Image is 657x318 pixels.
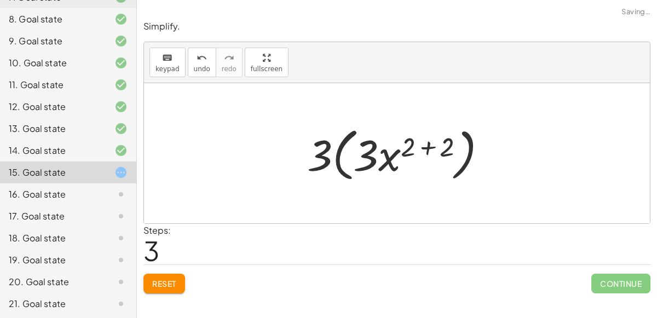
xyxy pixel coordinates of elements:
[114,122,128,135] i: Task finished and correct.
[149,48,186,77] button: keyboardkeypad
[9,188,97,201] div: 16. Goal state
[9,34,97,48] div: 9. Goal state
[222,65,237,73] span: redo
[114,275,128,288] i: Task not started.
[9,100,97,113] div: 12. Goal state
[188,48,216,77] button: undoundo
[9,275,97,288] div: 20. Goal state
[9,210,97,223] div: 17. Goal state
[9,144,97,157] div: 14. Goal state
[114,34,128,48] i: Task finished and correct.
[621,7,650,18] span: Saving…
[9,166,97,179] div: 15. Goal state
[114,100,128,113] i: Task finished and correct.
[114,253,128,267] i: Task not started.
[143,224,171,236] label: Steps:
[143,234,159,267] span: 3
[114,56,128,70] i: Task finished and correct.
[9,56,97,70] div: 10. Goal state
[9,253,97,267] div: 19. Goal state
[245,48,289,77] button: fullscreen
[155,65,180,73] span: keypad
[114,297,128,310] i: Task not started.
[114,188,128,201] i: Task not started.
[114,78,128,91] i: Task finished and correct.
[9,78,97,91] div: 11. Goal state
[162,51,172,65] i: keyboard
[114,232,128,245] i: Task not started.
[9,122,97,135] div: 13. Goal state
[197,51,207,65] i: undo
[224,51,234,65] i: redo
[114,13,128,26] i: Task finished and correct.
[9,297,97,310] div: 21. Goal state
[152,279,176,288] span: Reset
[143,274,185,293] button: Reset
[216,48,243,77] button: redoredo
[143,20,650,33] p: Simplify.
[114,166,128,179] i: Task started.
[251,65,283,73] span: fullscreen
[9,232,97,245] div: 18. Goal state
[114,144,128,157] i: Task finished and correct.
[194,65,210,73] span: undo
[114,210,128,223] i: Task not started.
[9,13,97,26] div: 8. Goal state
